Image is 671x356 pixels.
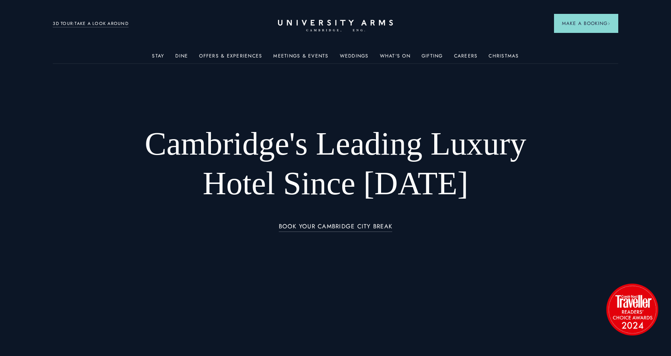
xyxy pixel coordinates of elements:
[454,53,478,63] a: Careers
[175,53,188,63] a: Dine
[554,14,618,33] button: Make a BookingArrow icon
[562,20,610,27] span: Make a Booking
[152,53,164,63] a: Stay
[380,53,410,63] a: What's On
[124,124,547,203] h1: Cambridge's Leading Luxury Hotel Since [DATE]
[489,53,519,63] a: Christmas
[422,53,443,63] a: Gifting
[53,20,128,27] a: 3D TOUR:TAKE A LOOK AROUND
[273,53,328,63] a: Meetings & Events
[340,53,369,63] a: Weddings
[199,53,262,63] a: Offers & Experiences
[608,22,610,25] img: Arrow icon
[278,20,393,32] a: Home
[279,223,393,232] a: BOOK YOUR CAMBRIDGE CITY BREAK
[602,279,662,339] img: image-2524eff8f0c5d55edbf694693304c4387916dea5-1501x1501-png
